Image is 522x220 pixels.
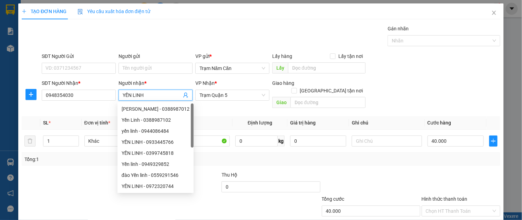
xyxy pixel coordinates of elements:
[117,126,194,137] div: yến linh - 0944086484
[160,136,230,147] input: VD: Bàn, Ghế
[122,149,190,157] div: YẾN LINH - 0399745818
[491,10,497,16] span: close
[24,136,35,147] button: delete
[78,9,150,14] span: Yêu cầu xuất hóa đơn điện tử
[290,136,346,147] input: 0
[336,52,366,60] span: Lấy tận nơi
[199,90,265,100] span: Trạm Quận 5
[199,63,265,73] span: Trạm Năm Căn
[422,196,468,202] label: Hình thức thanh toán
[42,52,116,60] div: SĐT Người Gửi
[25,89,37,100] button: plus
[349,116,424,130] th: Ghi chú
[272,53,292,59] span: Lấy hàng
[119,79,193,87] div: Người nhận
[122,160,190,168] div: Yến linh - 0949329852
[352,136,422,147] input: Ghi Chú
[272,62,288,73] span: Lấy
[117,137,194,148] div: YẾN LINH - 0933445766
[78,9,83,14] img: icon
[117,148,194,159] div: YẾN LINH - 0399745818
[122,182,190,190] div: YẾN LINH - 0972320744
[117,170,194,181] div: đào Yến linh - 0559291546
[489,136,498,147] button: plus
[290,97,366,108] input: Dọc đường
[195,52,269,60] div: VP gửi
[484,3,504,23] button: Close
[290,120,316,126] span: Giá trị hàng
[22,9,27,14] span: plus
[122,105,190,113] div: [PERSON_NAME] - 0388987012
[288,62,366,73] input: Dọc đường
[272,80,294,86] span: Giao hàng
[122,138,190,146] div: YẾN LINH - 0933445766
[122,127,190,135] div: yến linh - 0944086484
[388,26,409,31] label: Gán nhãn
[24,156,202,163] div: Tổng: 1
[84,120,110,126] span: Đơn vị tính
[322,196,345,202] span: Tổng cước
[117,103,194,114] div: Yến Linh - 0388987012
[490,138,497,144] span: plus
[42,79,116,87] div: SĐT Người Nhận
[195,80,215,86] span: VP Nhận
[43,120,49,126] span: SL
[22,9,66,14] span: TẠO ĐƠN HÀNG
[272,97,290,108] span: Giao
[297,87,366,94] span: [GEOGRAPHIC_DATA] tận nơi
[26,92,36,97] span: plus
[117,114,194,126] div: Yến Linh - 0388987102
[119,52,193,60] div: Người gửi
[117,159,194,170] div: Yến linh - 0949329852
[122,116,190,124] div: Yến Linh - 0388987102
[278,136,285,147] span: kg
[117,181,194,192] div: YẾN LINH - 0972320744
[183,92,188,98] span: user-add
[222,172,237,178] span: Thu Hộ
[428,120,451,126] span: Cước hàng
[89,136,150,146] span: Khác
[122,171,190,179] div: đào Yến linh - 0559291546
[248,120,272,126] span: Định lượng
